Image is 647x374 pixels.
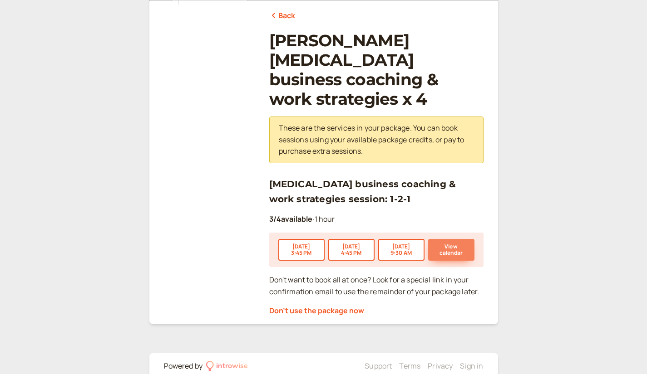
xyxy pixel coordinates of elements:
a: Privacy [428,361,453,371]
a: introwise [206,360,248,372]
button: Don't use the package now [269,306,364,315]
a: Support [365,361,392,371]
a: Terms [399,361,420,371]
h1: [PERSON_NAME] [MEDICAL_DATA] business coaching & work strategies x 4 [269,31,484,109]
div: introwise [216,360,248,372]
b: 3 / 4 available [269,214,313,224]
p: These are the services in your package. You can book sessions using your available package credit... [279,122,474,158]
button: [DATE]3:45 PM [278,239,325,261]
p: 1 hour [269,214,484,225]
button: View calendar [428,239,474,261]
h3: [MEDICAL_DATA] business coaching & work strategies session: 1-2-1 [269,177,484,206]
button: [DATE]9:30 AM [378,239,425,261]
div: Powered by [164,360,203,372]
span: · [312,214,314,224]
p: Don't want to book all at once? Look for a special link in your confirmation email to use the rem... [269,274,484,298]
a: Back [269,10,296,22]
button: [DATE]4:45 PM [328,239,375,261]
a: Sign in [460,361,483,371]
